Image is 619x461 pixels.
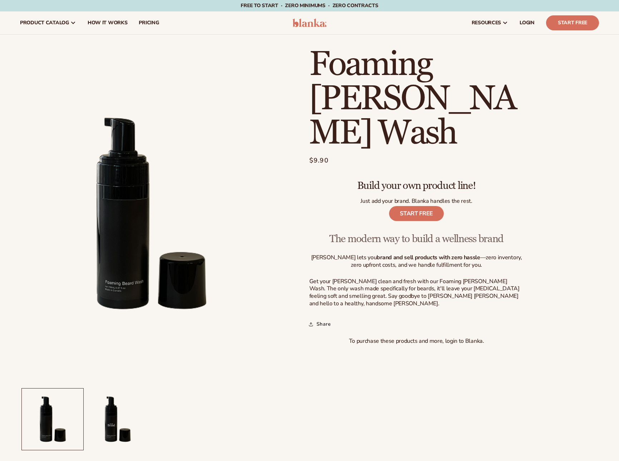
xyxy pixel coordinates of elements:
summary: Share [309,316,331,332]
p: [PERSON_NAME] lets you —zero inventory, zero upfront costs, and we handle fulfillment for you. [309,254,524,269]
span: pricing [139,20,159,26]
span: How It Works [88,20,128,26]
span: LOGIN [520,20,535,26]
media-gallery: Gallery Viewer [20,47,281,452]
a: Start Free [546,15,599,30]
p: Build your own product line! [309,172,524,192]
p: The modern way to build a wellness brand [309,223,524,249]
a: How It Works [82,11,133,34]
button: Load image 2 in gallery view [87,389,148,450]
a: pricing [133,11,164,34]
span: product catalog [20,20,69,26]
p: To purchase these products and more, login to Blanka. [309,337,524,345]
p: Just add your brand. Blanka handles the rest. [309,197,524,205]
span: Free to start · ZERO minimums · ZERO contracts [241,2,378,9]
h1: Foaming [PERSON_NAME] Wash [309,47,524,150]
p: Get your [PERSON_NAME] clean and fresh with our Foaming [PERSON_NAME] Wash. The only wash made sp... [309,278,524,307]
strong: brand and sell products with zero hassle [377,254,480,261]
a: START FREE [389,206,444,221]
img: logo [293,19,326,27]
button: Load image 1 in gallery view [22,389,83,450]
a: resources [466,11,514,34]
span: resources [472,20,501,26]
span: $9.90 [309,156,329,165]
a: LOGIN [514,11,540,34]
a: product catalog [14,11,82,34]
